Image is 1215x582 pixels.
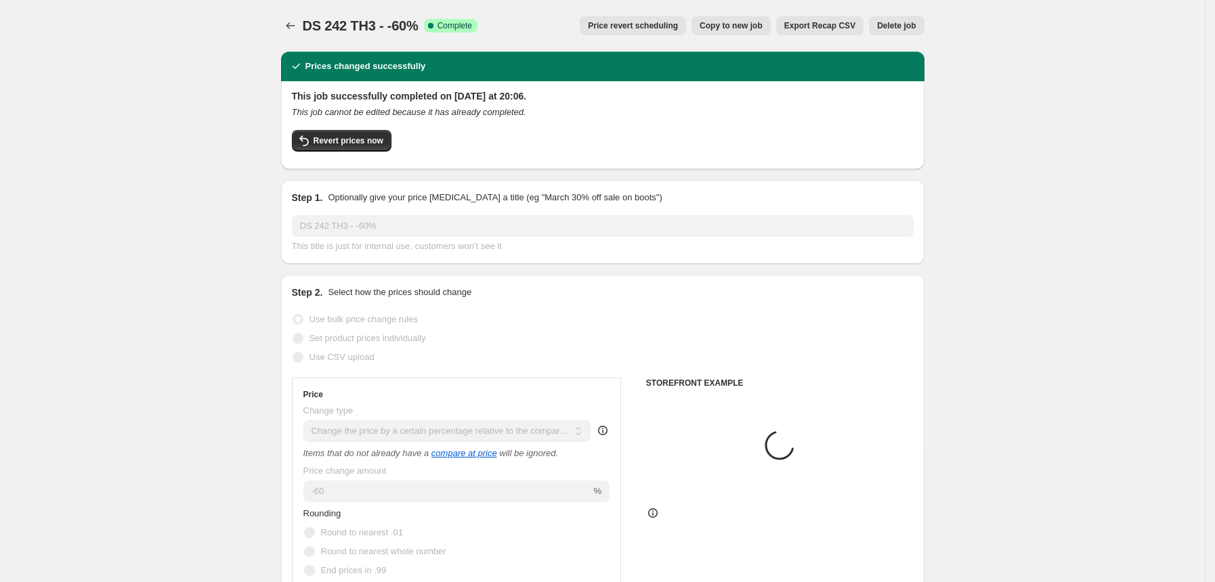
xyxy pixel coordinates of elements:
i: This job cannot be edited because it has already completed. [292,107,526,117]
h2: Prices changed successfully [305,60,426,73]
h3: Price [303,389,323,400]
h2: Step 2. [292,286,323,299]
button: Delete job [869,16,924,35]
span: Use CSV upload [310,352,375,362]
i: Items that do not already have a [303,448,429,458]
button: compare at price [431,448,497,458]
span: Use bulk price change rules [310,314,418,324]
span: Complete [438,20,472,31]
input: 30% off holiday sale [292,215,914,237]
i: will be ignored. [499,448,558,458]
p: Select how the prices should change [328,286,471,299]
p: Optionally give your price [MEDICAL_DATA] a title (eg "March 30% off sale on boots") [328,191,662,204]
button: Revert prices now [292,130,391,152]
span: Rounding [303,508,341,518]
button: Export Recap CSV [776,16,864,35]
span: % [593,486,601,496]
button: Copy to new job [691,16,771,35]
span: Price change amount [303,466,387,476]
h2: This job successfully completed on [DATE] at 20:06. [292,89,914,103]
span: Revert prices now [314,135,383,146]
div: help [596,424,610,437]
h2: Step 1. [292,191,323,204]
span: Round to nearest .01 [321,527,403,537]
span: End prices in .99 [321,565,387,575]
span: Export Recap CSV [784,20,855,31]
span: Delete job [877,20,916,31]
h6: STOREFRONT EXAMPLE [646,378,914,388]
span: DS 242 TH3 - -60% [303,18,419,33]
span: Change type [303,405,354,416]
span: Copy to new job [700,20,763,31]
span: Price revert scheduling [588,20,678,31]
span: This title is just for internal use, customers won't see it [292,241,502,251]
button: Price revert scheduling [580,16,686,35]
span: Round to nearest whole number [321,546,446,556]
input: -20 [303,480,591,502]
span: Set product prices individually [310,333,426,343]
button: Price change jobs [281,16,300,35]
